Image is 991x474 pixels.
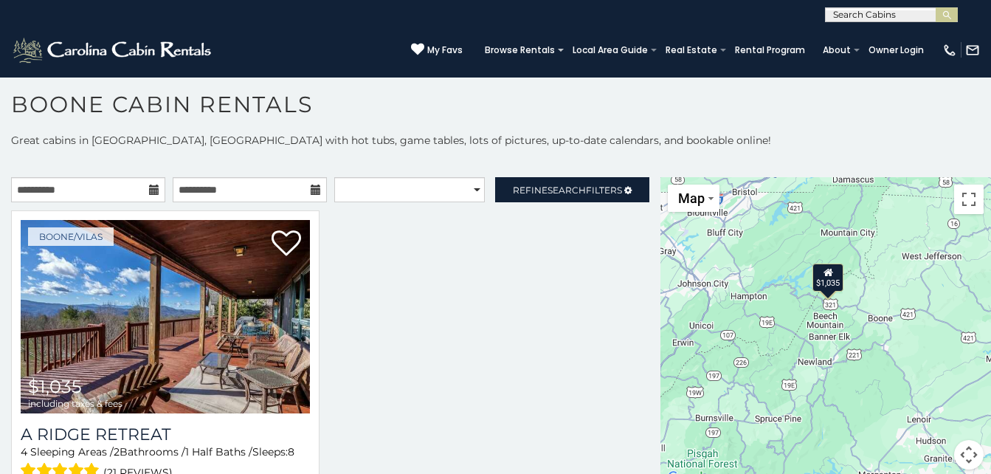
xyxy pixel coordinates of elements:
[28,376,82,397] span: $1,035
[477,40,562,61] a: Browse Rentals
[728,40,812,61] a: Rental Program
[21,220,310,413] img: A Ridge Retreat
[272,229,301,260] a: Add to favorites
[28,399,122,408] span: including taxes & fees
[11,35,215,65] img: White-1-2.png
[411,43,463,58] a: My Favs
[185,445,252,458] span: 1 Half Baths /
[658,40,725,61] a: Real Estate
[288,445,294,458] span: 8
[28,227,114,246] a: Boone/Vilas
[812,264,843,292] div: $1,035
[861,40,931,61] a: Owner Login
[495,177,649,202] a: RefineSearchFilters
[427,44,463,57] span: My Favs
[513,185,622,196] span: Refine Filters
[21,425,310,444] a: A Ridge Retreat
[548,185,586,196] span: Search
[565,40,655,61] a: Local Area Guide
[114,445,120,458] span: 2
[954,440,984,470] button: Map camera controls
[21,445,27,458] span: 4
[965,43,980,58] img: mail-regular-white.png
[21,220,310,413] a: A Ridge Retreat $1,035 including taxes & fees
[668,185,719,212] button: Change map style
[678,190,705,206] span: Map
[815,40,858,61] a: About
[942,43,957,58] img: phone-regular-white.png
[954,185,984,214] button: Toggle fullscreen view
